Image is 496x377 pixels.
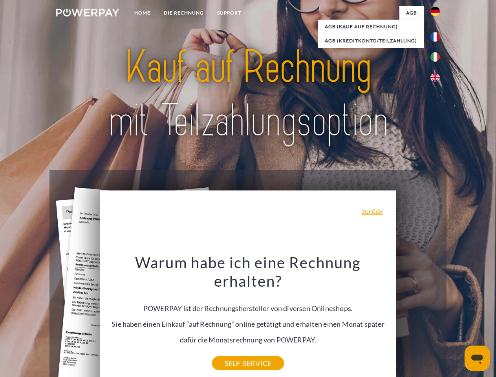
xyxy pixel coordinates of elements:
[430,32,440,42] img: fr
[75,38,421,150] img: title-powerpay_de.svg
[105,253,392,291] h3: Warum habe ich eine Rechnung erhalten?
[210,6,248,20] a: SUPPORT
[318,20,424,34] a: AGB (Kauf auf Rechnung)
[362,208,383,215] a: zurück
[430,7,440,16] img: de
[128,6,157,20] a: Home
[430,73,440,82] img: en
[430,52,440,62] img: it
[465,346,490,371] iframe: Schaltfläche zum Öffnen des Messaging-Fensters
[212,356,284,370] a: SELF-SERVICE
[399,6,424,20] a: agb
[318,34,424,48] a: AGB (Kreditkonto/Teilzahlung)
[157,6,210,20] a: DIE RECHNUNG
[105,253,392,363] div: POWERPAY ist der Rechnungshersteller von diversen Onlineshops. Sie haben einen Einkauf “auf Rechn...
[56,9,119,16] img: logo-powerpay-white.svg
